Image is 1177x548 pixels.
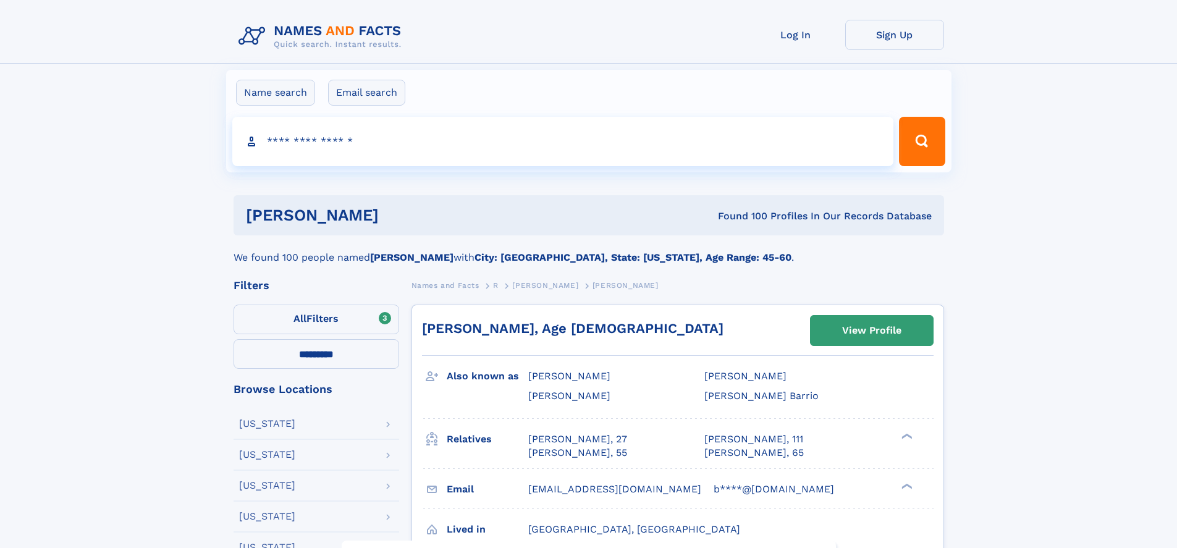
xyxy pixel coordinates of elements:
h1: [PERSON_NAME] [246,208,549,223]
span: [PERSON_NAME] [593,281,659,290]
span: R [493,281,499,290]
span: [PERSON_NAME] [528,390,610,402]
b: City: [GEOGRAPHIC_DATA], State: [US_STATE], Age Range: 45-60 [475,251,791,263]
div: Filters [234,280,399,291]
span: [PERSON_NAME] [528,370,610,382]
h3: Lived in [447,519,528,540]
span: [PERSON_NAME] Barrio [704,390,819,402]
a: [PERSON_NAME], Age [DEMOGRAPHIC_DATA] [422,321,723,336]
label: Email search [328,80,405,106]
div: [US_STATE] [239,481,295,491]
a: Names and Facts [411,277,479,293]
div: [US_STATE] [239,419,295,429]
h3: Relatives [447,429,528,450]
a: Log In [746,20,845,50]
div: We found 100 people named with . [234,235,944,265]
a: R [493,277,499,293]
a: [PERSON_NAME] [512,277,578,293]
span: [PERSON_NAME] [704,370,787,382]
label: Name search [236,80,315,106]
div: Browse Locations [234,384,399,395]
input: search input [232,117,894,166]
button: Search Button [899,117,945,166]
span: [EMAIL_ADDRESS][DOMAIN_NAME] [528,483,701,495]
a: Sign Up [845,20,944,50]
span: [PERSON_NAME] [512,281,578,290]
a: [PERSON_NAME], 55 [528,446,627,460]
a: [PERSON_NAME], 65 [704,446,804,460]
span: All [293,313,306,324]
div: Found 100 Profiles In Our Records Database [548,209,932,223]
label: Filters [234,305,399,334]
a: View Profile [811,316,933,345]
span: [GEOGRAPHIC_DATA], [GEOGRAPHIC_DATA] [528,523,740,535]
h3: Also known as [447,366,528,387]
div: View Profile [842,316,901,345]
h3: Email [447,479,528,500]
a: [PERSON_NAME], 111 [704,432,803,446]
b: [PERSON_NAME] [370,251,454,263]
img: Logo Names and Facts [234,20,411,53]
div: [US_STATE] [239,450,295,460]
div: [US_STATE] [239,512,295,521]
a: [PERSON_NAME], 27 [528,432,627,446]
div: ❯ [898,432,913,440]
div: ❯ [898,482,913,490]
